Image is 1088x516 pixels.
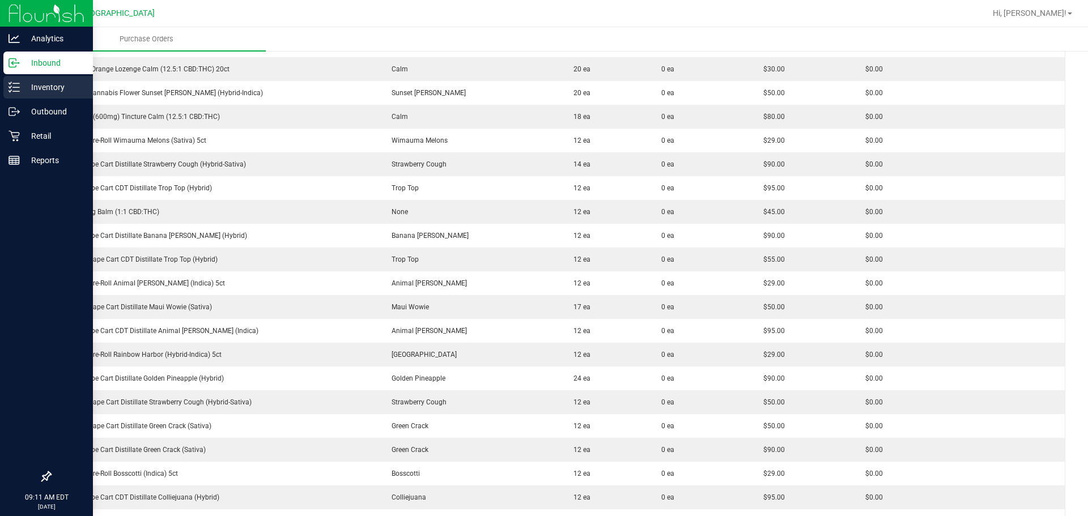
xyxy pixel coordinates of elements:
span: $90.00 [758,446,785,454]
span: 12 ea [568,232,590,240]
span: 12 ea [568,351,590,359]
span: Strawberry Cough [386,398,447,406]
span: $0.00 [860,208,883,216]
span: 0 ea [661,159,674,169]
span: 0 ea [661,183,674,193]
span: Sunset [PERSON_NAME] [386,89,466,97]
span: $0.00 [860,184,883,192]
span: Green Crack [386,446,428,454]
p: Analytics [20,32,88,45]
span: 0 ea [661,445,674,455]
span: 20 ea [568,89,590,97]
div: FT 0.5g Vape Cart Distillate Strawberry Cough (Hybrid-Sativa) [58,397,373,407]
p: Inventory [20,80,88,94]
div: FT 0.5g Vape Cart Distillate Green Crack (Sativa) [58,421,373,431]
span: $50.00 [758,398,785,406]
span: 0 ea [661,64,674,74]
span: 12 ea [568,493,590,501]
div: FT 0.5g Pre-Roll Animal [PERSON_NAME] (Indica) 5ct [58,278,373,288]
span: $29.00 [758,279,785,287]
span: 12 ea [568,137,590,144]
span: 0 ea [661,373,674,383]
p: Inbound [20,56,88,70]
span: $0.00 [860,303,883,311]
inline-svg: Retail [8,130,20,142]
span: $45.00 [758,208,785,216]
div: FT 1g Vape Cart CDT Distillate Colliejuana (Hybrid) [58,492,373,502]
span: 0 ea [661,302,674,312]
span: $0.00 [860,113,883,121]
span: 0 ea [661,88,674,98]
span: 12 ea [568,208,590,216]
span: $0.00 [860,493,883,501]
div: SW 5mg Orange Lozenge Calm (12.5:1 CBD:THC) 20ct [58,64,373,74]
p: Retail [20,129,88,143]
inline-svg: Inventory [8,82,20,93]
span: 0 ea [661,135,674,146]
span: Hi, [PERSON_NAME]! [993,8,1066,18]
span: 14 ea [568,160,590,168]
span: $0.00 [860,65,883,73]
span: 0 ea [661,326,674,336]
span: 0 ea [661,468,674,479]
span: None [386,208,408,216]
span: 12 ea [568,422,590,430]
span: [GEOGRAPHIC_DATA] [386,351,457,359]
p: [DATE] [5,502,88,511]
inline-svg: Inbound [8,57,20,69]
span: $0.00 [860,232,883,240]
span: $0.00 [860,89,883,97]
inline-svg: Outbound [8,106,20,117]
span: 0 ea [661,278,674,288]
span: $0.00 [860,374,883,382]
span: Calm [386,113,408,121]
span: $0.00 [860,279,883,287]
div: SW 30ml (600mg) Tincture Calm (12.5:1 CBD:THC) [58,112,373,122]
span: $0.00 [860,446,883,454]
span: 18 ea [568,113,590,121]
span: 17 ea [568,303,590,311]
div: FT 1g Vape Cart Distillate Golden Pineapple (Hybrid) [58,373,373,383]
span: 0 ea [661,254,674,265]
a: Purchase Orders [27,27,266,51]
div: FT 0.5g Vape Cart CDT Distillate Trop Top (Hybrid) [58,254,373,265]
span: Bosscotti [386,470,420,477]
span: Purchase Orders [104,34,189,44]
span: $0.00 [860,255,883,263]
span: Calm [386,65,408,73]
div: FT 1g Vape Cart Distillate Green Crack (Sativa) [58,445,373,455]
span: 12 ea [568,398,590,406]
span: $0.00 [860,327,883,335]
span: 0 ea [661,231,674,241]
div: FT 1g Vape Cart CDT Distillate Animal [PERSON_NAME] (Indica) [58,326,373,336]
div: FT 0.5g Pre-Roll Wimauma Melons (Sativa) 5ct [58,135,373,146]
span: $0.00 [860,160,883,168]
span: Trop Top [386,184,419,192]
span: [GEOGRAPHIC_DATA] [77,8,155,18]
p: 09:11 AM EDT [5,492,88,502]
div: FT 0.5g Pre-Roll Bosscotti (Indica) 5ct [58,468,373,479]
span: $95.00 [758,327,785,335]
span: $80.00 [758,113,785,121]
span: $50.00 [758,422,785,430]
span: $95.00 [758,493,785,501]
span: $50.00 [758,303,785,311]
span: Colliejuana [386,493,426,501]
span: Trop Top [386,255,419,263]
div: FT 0.5g Pre-Roll Rainbow Harbor (Hybrid-Indica) 5ct [58,349,373,360]
span: $0.00 [860,137,883,144]
span: Strawberry Cough [386,160,447,168]
span: Golden Pineapple [386,374,445,382]
div: FT 1g Vape Cart Distillate Banana [PERSON_NAME] (Hybrid) [58,231,373,241]
span: 0 ea [661,397,674,407]
div: FX 300mg Balm (1:1 CBD:THC) [58,207,373,217]
span: $0.00 [860,398,883,406]
span: $50.00 [758,89,785,97]
span: 24 ea [568,374,590,382]
span: 0 ea [661,421,674,431]
span: Green Crack [386,422,428,430]
div: FT 0.5g Vape Cart Distillate Maui Wowie (Sativa) [58,302,373,312]
span: 0 ea [661,492,674,502]
span: 12 ea [568,279,590,287]
span: 12 ea [568,470,590,477]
